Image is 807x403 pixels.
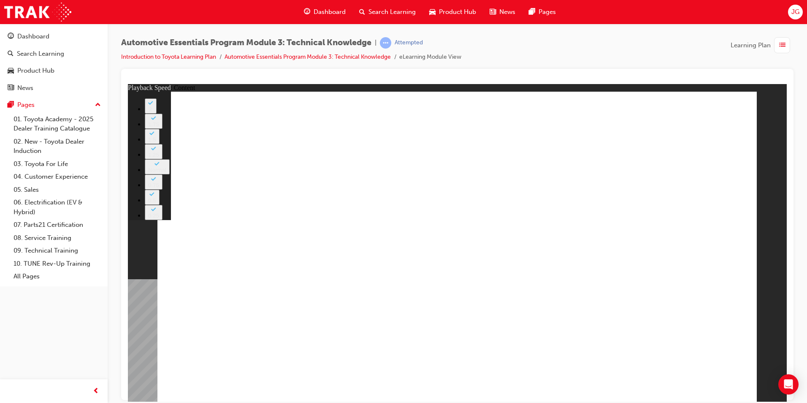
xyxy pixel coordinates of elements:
li: eLearning Module View [399,52,461,62]
a: 04. Customer Experience [10,170,104,183]
button: DashboardSearch LearningProduct HubNews [3,27,104,97]
span: Dashboard [314,7,346,17]
button: JG [788,5,803,19]
div: Attempted [395,39,423,47]
span: guage-icon [8,33,14,41]
a: search-iconSearch Learning [352,3,422,21]
span: Search Learning [368,7,416,17]
a: 06. Electrification (EV & Hybrid) [10,196,104,218]
a: News [3,80,104,96]
button: Learning Plan [731,37,793,53]
a: pages-iconPages [522,3,563,21]
button: Pages [3,97,104,113]
span: up-icon [95,100,101,111]
a: Introduction to Toyota Learning Plan [121,53,216,60]
span: prev-icon [93,386,99,397]
div: Product Hub [17,66,54,76]
span: pages-icon [529,7,535,17]
a: 05. Sales [10,183,104,196]
img: Trak [4,3,71,22]
div: Open Intercom Messenger [778,374,799,395]
span: list-icon [779,40,785,51]
a: Search Learning [3,46,104,62]
span: guage-icon [304,7,310,17]
a: 09. Technical Training [10,244,104,257]
span: Learning Plan [731,41,771,50]
a: 02. New - Toyota Dealer Induction [10,135,104,158]
a: 10. TUNE Rev-Up Training [10,257,104,270]
span: car-icon [8,67,14,75]
a: 07. Parts21 Certification [10,218,104,231]
span: pages-icon [8,101,14,109]
a: Dashboard [3,29,104,44]
a: news-iconNews [483,3,522,21]
div: Pages [17,100,35,110]
a: Product Hub [3,63,104,79]
a: Automotive Essentials Program Module 3: Technical Knowledge [225,53,391,60]
span: news-icon [490,7,496,17]
span: Automotive Essentials Program Module 3: Technical Knowledge [121,38,371,48]
span: Product Hub [439,7,476,17]
span: Pages [539,7,556,17]
span: car-icon [429,7,436,17]
a: car-iconProduct Hub [422,3,483,21]
span: search-icon [359,7,365,17]
span: News [499,7,515,17]
span: news-icon [8,84,14,92]
span: learningRecordVerb_ATTEMPT-icon [380,37,391,49]
div: Dashboard [17,32,49,41]
a: 08. Service Training [10,231,104,245]
a: guage-iconDashboard [297,3,352,21]
span: JG [791,7,799,17]
span: search-icon [8,50,14,58]
a: 03. Toyota For Life [10,158,104,171]
div: Search Learning [17,49,64,59]
a: All Pages [10,270,104,283]
div: News [17,83,33,93]
a: 01. Toyota Academy - 2025 Dealer Training Catalogue [10,113,104,135]
span: | [375,38,376,48]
